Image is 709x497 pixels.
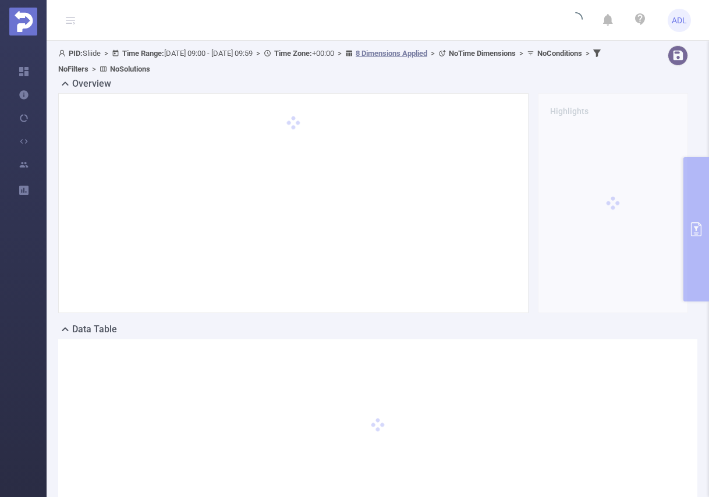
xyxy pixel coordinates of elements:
span: > [582,49,593,58]
img: Protected Media [9,8,37,35]
b: Time Zone: [274,49,312,58]
span: > [101,49,112,58]
b: No Filters [58,65,88,73]
h2: Data Table [72,322,117,336]
b: Time Range: [122,49,164,58]
b: No Time Dimensions [449,49,516,58]
span: > [253,49,264,58]
span: > [516,49,527,58]
span: Sliide [DATE] 09:00 - [DATE] 09:59 +00:00 [58,49,604,73]
span: > [427,49,438,58]
u: 8 Dimensions Applied [356,49,427,58]
b: No Solutions [110,65,150,73]
span: > [88,65,100,73]
span: > [334,49,345,58]
b: PID: [69,49,83,58]
i: icon: user [58,49,69,57]
h2: Overview [72,77,111,91]
i: icon: loading [569,12,583,29]
b: No Conditions [537,49,582,58]
span: ADL [672,9,687,32]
